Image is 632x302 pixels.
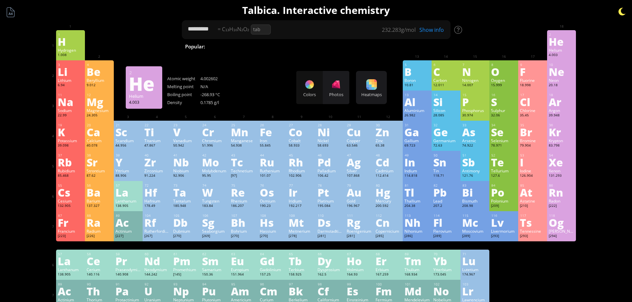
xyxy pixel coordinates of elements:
[347,127,372,137] div: Cu
[376,123,401,127] div: 30
[87,143,112,149] div: 40.078
[231,123,256,127] div: 25
[433,168,459,173] div: Tin
[433,157,459,167] div: Sn
[520,78,545,83] div: Fluorine
[549,93,574,97] div: 18
[417,26,451,33] div: Show info
[405,153,430,157] div: 49
[520,143,545,149] div: 79.904
[231,138,256,143] div: Manganese
[231,187,256,198] div: Re
[87,153,112,157] div: 38
[145,153,170,157] div: 40
[58,198,83,204] div: Cesium
[289,127,314,137] div: Co
[347,123,372,127] div: 29
[58,78,83,83] div: Lithium
[520,127,545,137] div: Br
[231,157,256,167] div: Tc
[404,187,430,198] div: Tl
[382,26,401,33] span: 232.283
[462,63,488,67] div: 7
[87,66,112,77] div: Be
[549,66,574,77] div: Ne
[289,198,314,204] div: Iridium
[167,99,200,105] div: Density
[404,198,430,204] div: Thallium
[58,153,83,157] div: 37
[202,187,228,198] div: W
[87,187,112,198] div: Ba
[129,99,159,105] div: 4.003
[433,108,459,113] div: Silicon
[404,143,430,149] div: 69.723
[376,157,401,167] div: Cd
[87,173,112,179] div: 87.62
[317,187,343,198] div: Pt
[520,168,545,173] div: Iodine
[434,63,459,67] div: 6
[202,198,228,204] div: Tungsten
[260,198,285,204] div: Osmium
[260,123,285,127] div: 26
[549,83,574,88] div: 20.18
[251,25,271,34] div: tab
[549,138,574,143] div: Krypton
[58,183,83,188] div: 55
[434,123,459,127] div: 32
[404,127,430,137] div: Ga
[58,32,83,37] div: 1
[520,183,545,188] div: 85
[405,183,430,188] div: 81
[549,153,574,157] div: 54
[549,108,574,113] div: Argon
[405,63,430,67] div: 5
[434,93,459,97] div: 14
[491,108,517,113] div: Sulphur
[202,153,228,157] div: 42
[116,123,141,127] div: 21
[281,42,300,50] span: H O
[491,66,517,77] div: O
[404,173,430,179] div: 114.818
[433,113,459,118] div: 28.085
[260,143,285,149] div: 55.845
[144,138,170,143] div: Titanium
[260,157,285,167] div: Ru
[549,53,574,58] div: 4.003
[260,153,285,157] div: 44
[289,153,314,157] div: 45
[491,83,517,88] div: 15.999
[462,183,488,188] div: 83
[116,183,141,188] div: 57
[491,127,517,137] div: Se
[200,76,234,82] div: 4.002602
[404,138,430,143] div: Gallium
[549,168,574,173] div: Xenon
[520,83,545,88] div: 18.998
[144,198,170,204] div: Hafnium
[87,157,112,167] div: Sr
[202,173,228,179] div: 95.95
[58,187,83,198] div: Cs
[115,198,141,204] div: Lanthanum
[433,143,459,149] div: 72.63
[376,168,401,173] div: Cadmium
[260,183,285,188] div: 76
[462,108,488,113] div: Phosphorus
[491,157,517,167] div: Te
[260,168,285,173] div: Ruthenium
[231,127,256,137] div: Mn
[58,157,83,167] div: Rb
[404,168,430,173] div: Indium
[58,63,83,67] div: 3
[58,53,83,58] div: 1.008
[318,153,343,157] div: 46
[391,42,420,50] span: Methane
[491,63,517,67] div: 8
[302,42,325,50] span: H SO
[173,157,199,167] div: Nb
[462,78,488,83] div: Nitrogen
[202,123,228,127] div: 24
